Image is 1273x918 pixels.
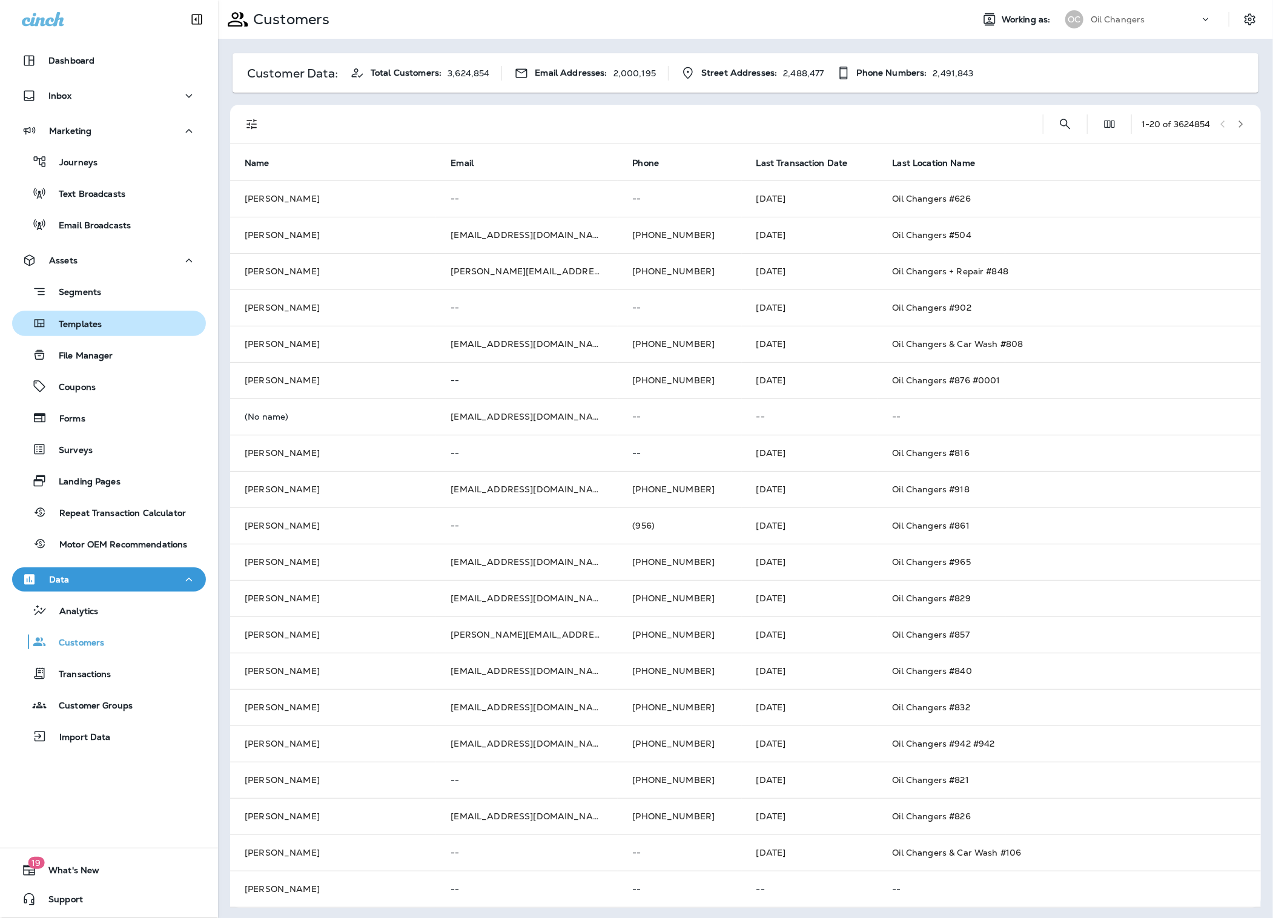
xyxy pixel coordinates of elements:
[893,158,976,168] span: Last Location Name
[47,508,186,520] p: Repeat Transaction Calculator
[893,738,995,749] span: Oil Changers #942 #942
[1239,8,1261,30] button: Settings
[436,580,618,616] td: [EMAIL_ADDRESS][DOMAIN_NAME]
[245,157,285,168] span: Name
[28,857,44,869] span: 19
[49,126,91,136] p: Marketing
[893,629,970,640] span: Oil Changers #857
[12,629,206,655] button: Customers
[240,112,264,136] button: Filters
[742,689,878,725] td: [DATE]
[230,762,436,798] td: [PERSON_NAME]
[893,847,1022,858] span: Oil Changers & Car Wash #106
[436,471,618,507] td: [EMAIL_ADDRESS][DOMAIN_NAME]
[893,266,1009,277] span: Oil Changers + Repair #848
[47,701,133,712] p: Customer Groups
[893,774,969,785] span: Oil Changers #821
[618,326,741,362] td: [PHONE_NUMBER]
[742,362,878,398] td: [DATE]
[247,68,338,78] p: Customer Data:
[436,544,618,580] td: [EMAIL_ADDRESS][DOMAIN_NAME]
[742,798,878,834] td: [DATE]
[436,326,618,362] td: [EMAIL_ADDRESS][DOMAIN_NAME]
[1142,119,1211,129] div: 1 - 20 of 3624854
[230,180,436,217] td: [PERSON_NAME]
[448,68,489,78] p: 3,624,854
[618,544,741,580] td: [PHONE_NUMBER]
[451,775,603,785] p: --
[618,653,741,689] td: [PHONE_NUMBER]
[742,471,878,507] td: [DATE]
[742,289,878,326] td: [DATE]
[47,669,111,681] p: Transactions
[230,725,436,762] td: [PERSON_NAME]
[436,616,618,653] td: [PERSON_NAME][EMAIL_ADDRESS][DOMAIN_NAME]
[742,653,878,689] td: [DATE]
[893,556,971,567] span: Oil Changers #965
[742,507,878,544] td: [DATE]
[47,540,188,551] p: Motor OEM Recommendations
[47,220,131,232] p: Email Broadcasts
[893,375,1000,386] span: Oil Changers #876 #0001
[230,580,436,616] td: [PERSON_NAME]
[632,157,675,168] span: Phone
[47,638,104,649] p: Customers
[230,435,436,471] td: [PERSON_NAME]
[12,598,206,623] button: Analytics
[893,338,1023,349] span: Oil Changers & Car Wash #808
[230,362,436,398] td: [PERSON_NAME]
[230,653,436,689] td: [PERSON_NAME]
[12,212,206,237] button: Email Broadcasts
[632,448,727,458] p: --
[47,414,85,425] p: Forms
[742,253,878,289] td: [DATE]
[47,445,93,457] p: Surveys
[47,351,113,362] p: File Manager
[857,68,927,78] span: Phone Numbers:
[48,91,71,101] p: Inbox
[436,398,618,435] td: [EMAIL_ADDRESS][DOMAIN_NAME]
[742,762,878,798] td: [DATE]
[12,661,206,686] button: Transactions
[230,616,436,653] td: [PERSON_NAME]
[12,119,206,143] button: Marketing
[742,725,878,762] td: [DATE]
[632,194,727,203] p: --
[618,217,741,253] td: [PHONE_NUMBER]
[12,48,206,73] button: Dashboard
[230,326,436,362] td: [PERSON_NAME]
[49,256,78,265] p: Assets
[893,520,970,531] span: Oil Changers #861
[632,884,727,894] p: --
[742,180,878,217] td: [DATE]
[618,689,741,725] td: [PHONE_NUMBER]
[742,326,878,362] td: [DATE]
[783,68,824,78] p: 2,488,477
[12,692,206,718] button: Customer Groups
[1097,112,1122,136] button: Edit Fields
[742,217,878,253] td: [DATE]
[632,412,727,421] p: --
[893,484,970,495] span: Oil Changers #918
[451,448,603,458] p: --
[12,279,206,305] button: Segments
[230,471,436,507] td: [PERSON_NAME]
[12,468,206,494] button: Landing Pages
[248,10,329,28] p: Customers
[618,616,741,653] td: [PHONE_NUMBER]
[230,834,436,871] td: [PERSON_NAME]
[180,7,214,31] button: Collapse Sidebar
[12,437,206,462] button: Surveys
[618,798,741,834] td: [PHONE_NUMBER]
[230,253,436,289] td: [PERSON_NAME]
[893,230,971,240] span: Oil Changers #504
[36,865,99,880] span: What's New
[632,303,727,312] p: --
[230,798,436,834] td: [PERSON_NAME]
[893,193,971,204] span: Oil Changers #626
[451,158,474,168] span: Email
[48,56,94,65] p: Dashboard
[618,362,741,398] td: [PHONE_NUMBER]
[632,848,727,857] p: --
[230,217,436,253] td: [PERSON_NAME]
